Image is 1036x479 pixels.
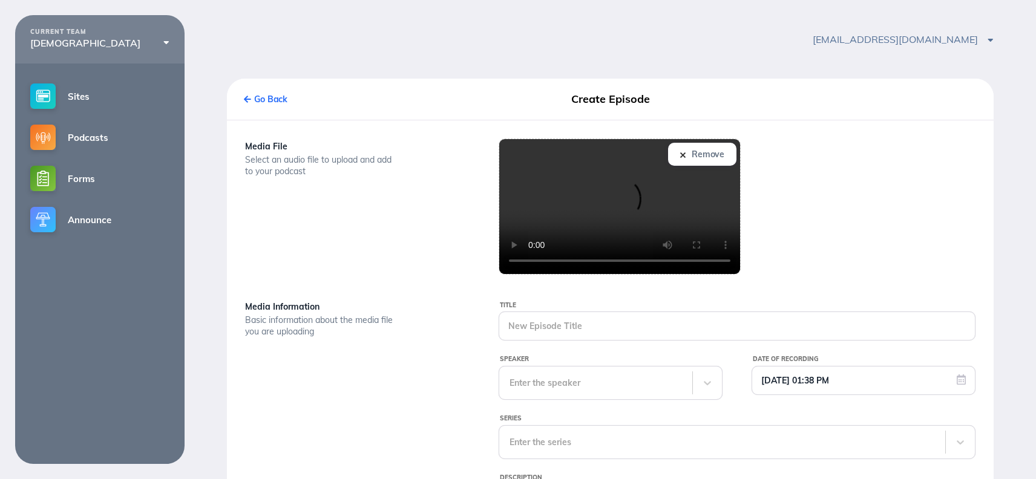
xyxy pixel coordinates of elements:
a: Podcasts [15,117,185,158]
div: Date of Recording [753,353,975,366]
span: [EMAIL_ADDRESS][DOMAIN_NAME] [813,33,993,45]
a: Sites [15,76,185,117]
div: Basic information about the media file you are uploading [245,314,396,337]
div: Media Information [245,299,468,314]
button: Remove [668,143,736,166]
input: SpeakerEnter the speaker [510,378,512,388]
input: New Episode Title [499,312,975,340]
div: Select an audio file to upload and add to your podcast [245,154,396,177]
div: Create Episode [488,88,732,110]
div: Series [500,412,975,425]
input: SeriesEnter the series [510,437,512,447]
img: icon-close-x-dark@2x.png [680,152,686,158]
img: forms-small@2x.png [30,166,56,191]
img: announce-small@2x.png [30,207,56,232]
img: sites-small@2x.png [30,83,56,109]
div: CURRENT TEAM [30,28,169,36]
div: Title [500,299,975,312]
div: Media File [245,138,468,154]
img: podcasts-small@2x.png [30,125,56,150]
a: Forms [15,158,185,199]
a: Announce [15,199,185,240]
a: Go Back [244,94,287,105]
div: [DEMOGRAPHIC_DATA] [30,37,169,48]
div: Speaker [500,353,723,366]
